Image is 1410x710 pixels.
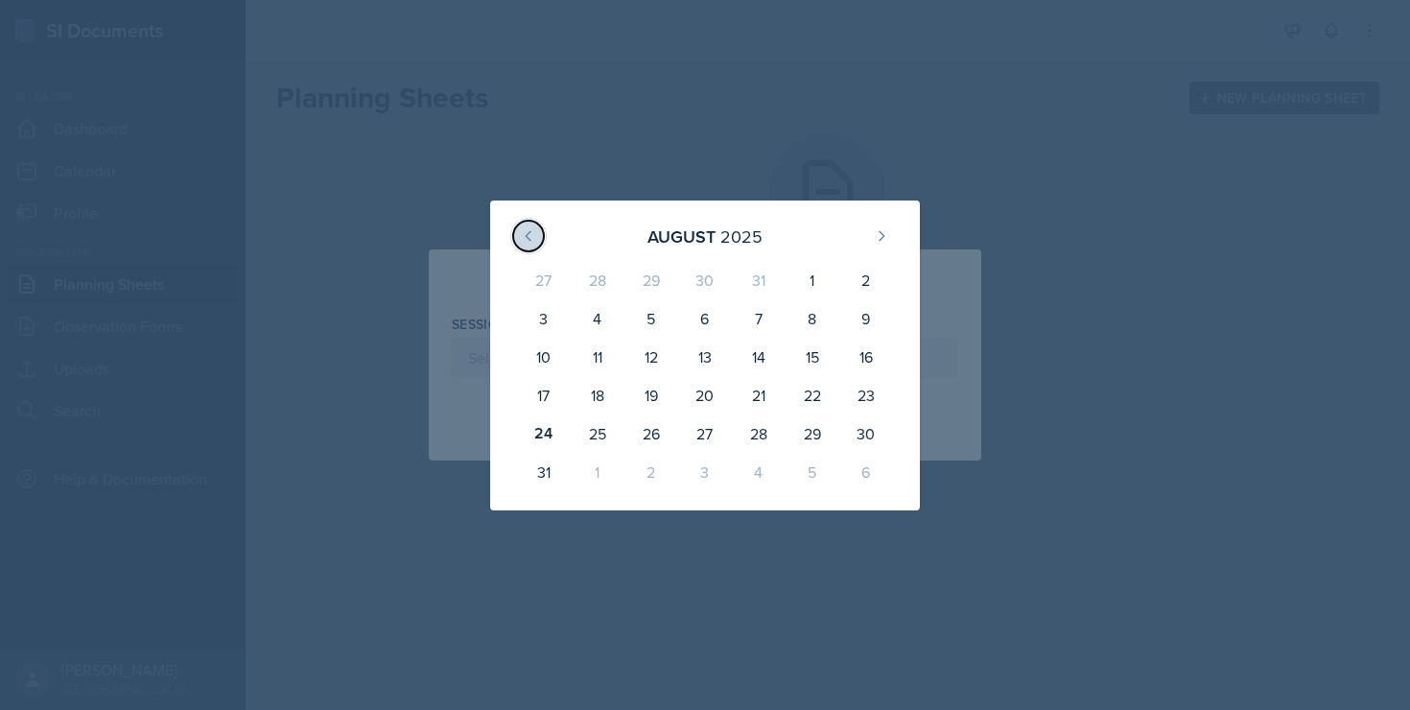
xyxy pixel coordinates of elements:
div: 5 [786,453,839,491]
div: 3 [517,299,571,338]
div: 4 [571,299,624,338]
div: 10 [517,338,571,376]
div: 11 [571,338,624,376]
div: 2025 [720,224,763,249]
div: 17 [517,376,571,414]
div: 22 [786,376,839,414]
div: 9 [839,299,893,338]
div: 29 [786,414,839,453]
div: 1 [786,261,839,299]
div: 14 [732,338,786,376]
div: 6 [678,299,732,338]
div: 27 [678,414,732,453]
div: 21 [732,376,786,414]
div: 5 [624,299,678,338]
div: 2 [839,261,893,299]
div: 30 [839,414,893,453]
div: 2 [624,453,678,491]
div: 3 [678,453,732,491]
div: 28 [732,414,786,453]
div: 20 [678,376,732,414]
div: 13 [678,338,732,376]
div: 29 [624,261,678,299]
div: 6 [839,453,893,491]
div: 27 [517,261,571,299]
div: 16 [839,338,893,376]
div: 8 [786,299,839,338]
div: 4 [732,453,786,491]
div: 12 [624,338,678,376]
div: 26 [624,414,678,453]
div: 23 [839,376,893,414]
div: 7 [732,299,786,338]
div: 25 [571,414,624,453]
div: 18 [571,376,624,414]
div: 31 [517,453,571,491]
div: 31 [732,261,786,299]
div: 15 [786,338,839,376]
div: August [647,224,716,249]
div: 19 [624,376,678,414]
div: 1 [571,453,624,491]
div: 30 [678,261,732,299]
div: 28 [571,261,624,299]
div: 24 [517,414,571,453]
